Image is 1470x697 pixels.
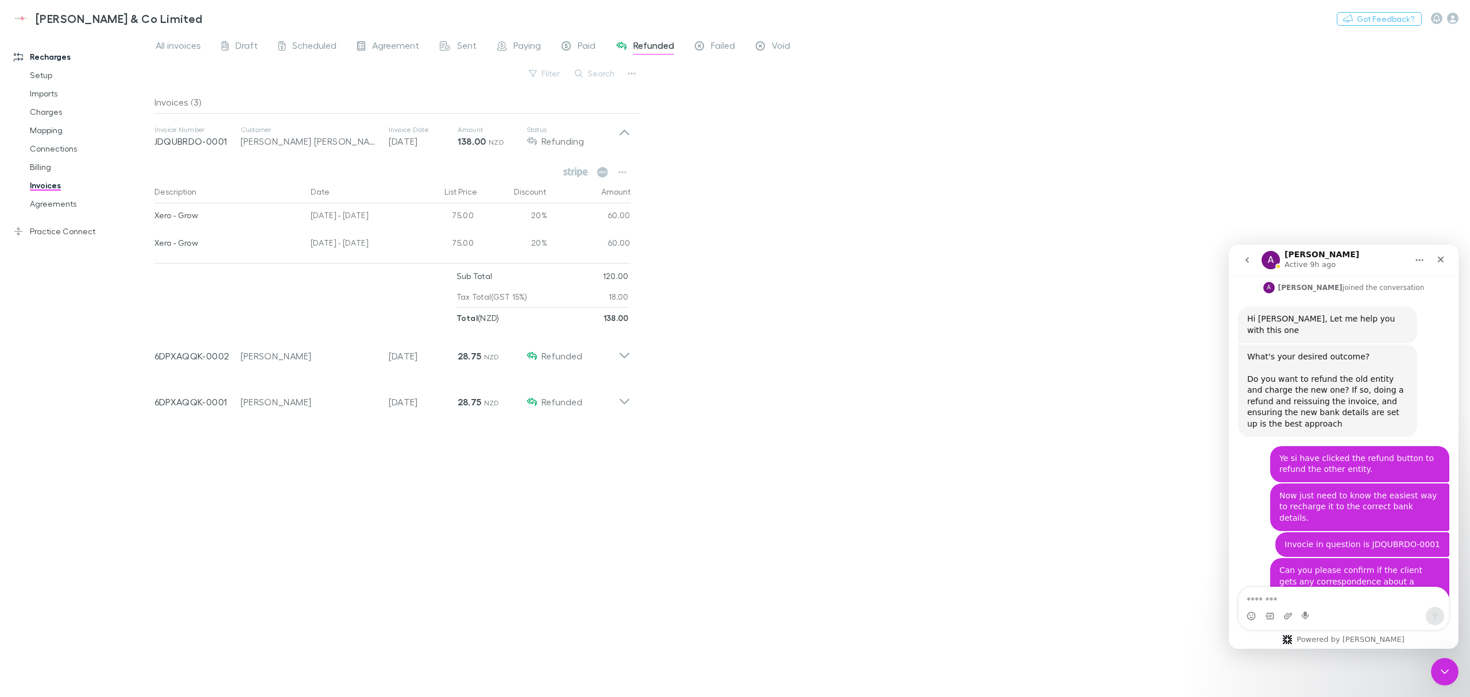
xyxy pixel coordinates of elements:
div: [PERSON_NAME] [PERSON_NAME] [241,134,377,148]
a: Invoices [18,176,164,195]
strong: 28.75 [458,350,482,362]
div: 6DPXAQQK-0001[PERSON_NAME][DATE]28.75 NZDRefunded [145,374,640,420]
span: All invoices [156,40,201,55]
span: Paid [578,40,595,55]
div: 20% [478,231,547,258]
a: Practice Connect [2,222,164,241]
a: Recharges [2,48,164,66]
span: NZD [484,353,500,361]
p: [DATE] [389,134,458,148]
span: Refunded [541,350,582,361]
div: Xero - Grow [154,203,302,227]
div: [PERSON_NAME] [241,349,377,363]
strong: 138.00 [458,135,486,147]
p: Customer [241,125,377,134]
span: Paying [513,40,541,55]
span: Agreement [372,40,419,55]
span: Draft [235,40,258,55]
span: Void [772,40,790,55]
p: JDQUBRDO-0001 [154,134,241,148]
span: Sent [457,40,477,55]
p: Amount [458,125,527,134]
span: NZD [484,398,500,407]
span: Refunded [633,40,674,55]
p: Invoice Date [389,125,458,134]
p: Sub Total [457,266,493,286]
a: [PERSON_NAME] & Co Limited [5,5,210,32]
span: Refunded [541,396,582,407]
p: Status [527,125,618,134]
div: 6DPXAQQK-0002[PERSON_NAME][DATE]28.75 NZDRefunded [145,328,640,374]
strong: 28.75 [458,396,482,408]
button: Filter [523,67,567,80]
a: Mapping [18,121,164,140]
p: Tax Total (GST 15%) [457,286,528,307]
a: Charges [18,103,164,121]
p: 18.00 [609,286,629,307]
p: 120.00 [603,266,629,286]
a: Billing [18,158,164,176]
a: Connections [18,140,164,158]
span: NZD [489,138,504,146]
div: 75.00 [409,203,478,231]
p: ( NZD ) [457,308,500,328]
div: 20% [478,203,547,231]
img: Epplett & Co Limited's Logo [11,11,31,25]
button: Search [569,67,621,80]
button: Got Feedback? [1337,12,1422,26]
strong: 138.00 [604,313,629,323]
a: Imports [18,84,164,103]
div: [PERSON_NAME] [241,395,377,409]
iframe: Intercom live chat [1431,658,1459,686]
a: Setup [18,66,164,84]
span: Failed [711,40,735,55]
div: 60.00 [547,231,630,258]
strong: Total [457,313,478,323]
a: Agreements [18,195,164,213]
p: Invoice Number [154,125,241,134]
div: Invoice NumberJDQUBRDO-0001Customer[PERSON_NAME] [PERSON_NAME]Invoice Date[DATE]Amount138.00 NZDS... [145,114,640,160]
h3: [PERSON_NAME] & Co Limited [36,11,203,25]
p: [DATE] [389,349,458,363]
iframe: Intercom live chat [1229,245,1459,649]
span: Refunding [541,135,584,146]
p: [DATE] [389,395,458,409]
p: 6DPXAQQK-0002 [154,349,241,363]
div: Xero - Grow [154,231,302,255]
p: 6DPXAQQK-0001 [154,395,241,409]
